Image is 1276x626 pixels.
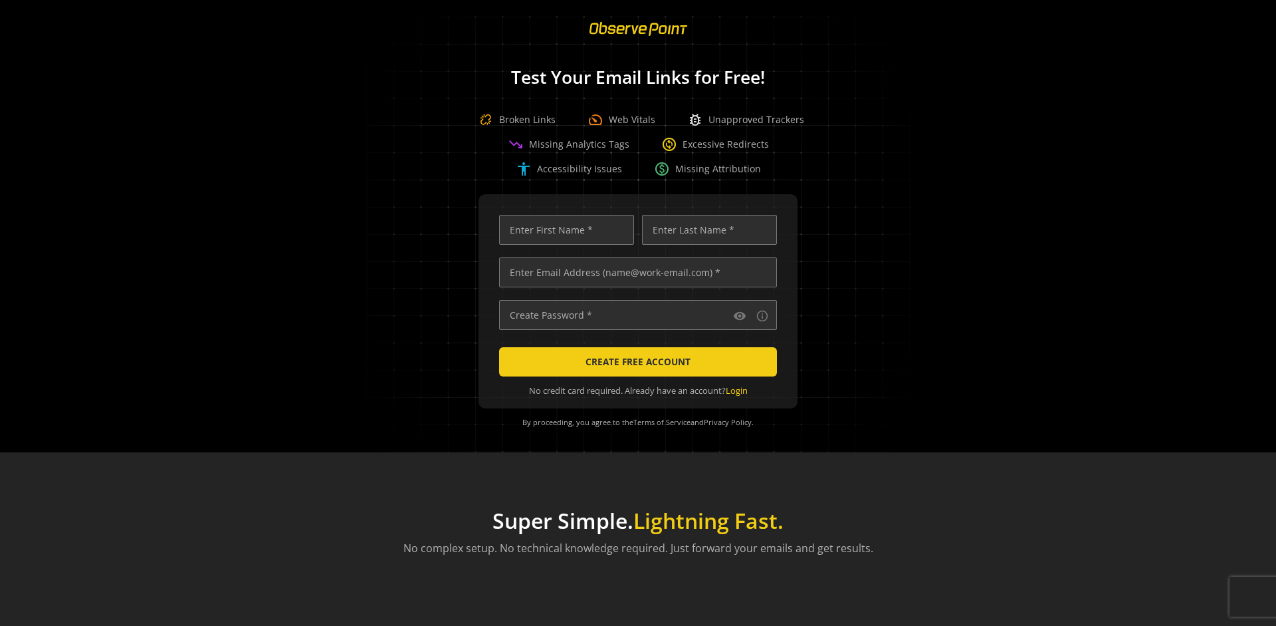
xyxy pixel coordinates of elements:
[346,68,930,87] h1: Test Your Email Links for Free!
[756,309,769,323] mat-icon: info_outline
[499,300,777,330] input: Create Password *
[403,540,873,556] p: No complex setup. No technical knowledge required. Just forward your emails and get results.
[403,508,873,534] h1: Super Simple.
[499,347,777,377] button: CREATE FREE ACCOUNT
[508,136,629,152] div: Missing Analytics Tags
[473,106,499,133] img: Broken Link
[704,417,752,427] a: Privacy Policy
[581,31,696,43] a: ObservePoint Homepage
[499,385,777,397] div: No credit card required. Already have an account?
[473,106,556,133] div: Broken Links
[508,136,524,152] span: trending_down
[726,385,748,396] a: Login
[585,350,691,374] span: CREATE FREE ACCOUNT
[633,417,691,427] a: Terms of Service
[587,112,655,128] div: Web Vitals
[587,112,603,128] span: speed
[687,112,804,128] div: Unapproved Trackers
[499,257,777,287] input: Enter Email Address (name@work-email.com) *
[516,161,622,177] div: Accessibility Issues
[654,161,761,177] div: Missing Attribution
[733,309,746,323] mat-icon: visibility
[633,506,784,535] span: Lightning Fast.
[661,136,677,152] span: change_circle
[499,215,634,245] input: Enter First Name *
[516,161,532,177] span: accessibility
[654,161,670,177] span: paid
[661,136,769,152] div: Excessive Redirects
[754,308,770,324] button: Password requirements
[687,112,703,128] span: bug_report
[642,215,777,245] input: Enter Last Name *
[495,408,781,436] div: By proceeding, you agree to the and .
